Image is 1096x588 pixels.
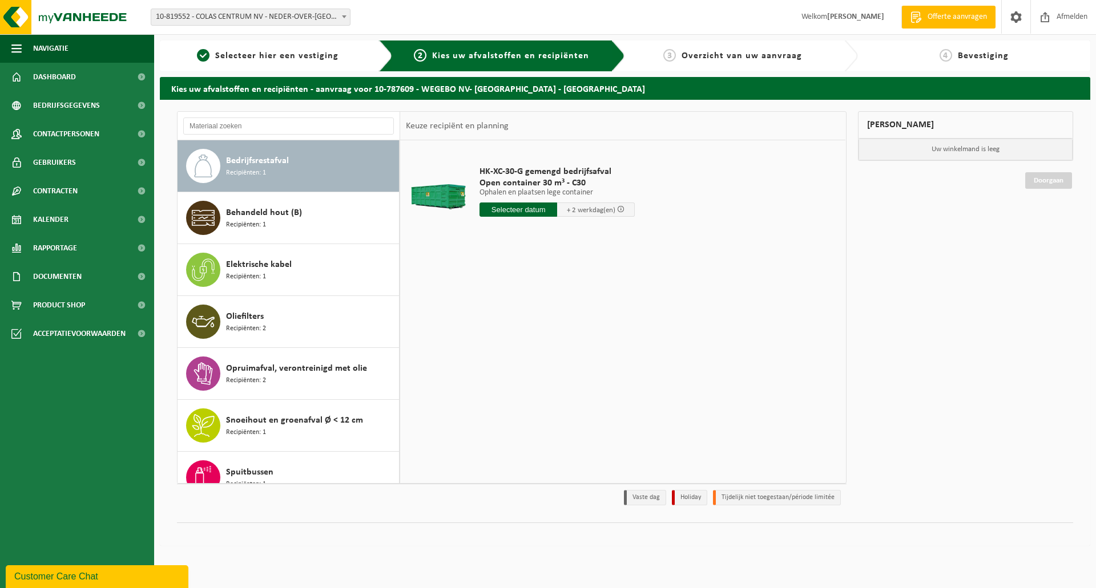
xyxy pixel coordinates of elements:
[400,112,514,140] div: Keuze recipiënt en planning
[226,154,289,168] span: Bedrijfsrestafval
[226,362,367,375] span: Opruimafval, verontreinigd met olie
[215,51,339,60] span: Selecteer hier een vestiging
[858,111,1074,139] div: [PERSON_NAME]
[178,348,400,400] button: Opruimafval, verontreinigd met olie Recipiënten: 2
[33,148,76,177] span: Gebruikers
[33,291,85,319] span: Product Shop
[432,51,589,60] span: Kies uw afvalstoffen en recipiënten
[166,49,370,63] a: 1Selecteer hier een vestiging
[178,244,400,296] button: Elektrische kabel Recipiënten: 1
[1025,172,1072,189] a: Doorgaan
[178,296,400,348] button: Oliefilters Recipiënten: 2
[672,490,707,505] li: Holiday
[663,49,676,62] span: 3
[33,262,82,291] span: Documenten
[151,9,350,25] span: 10-819552 - COLAS CENTRUM NV - NEDER-OVER-HEEMBEEK
[226,323,266,334] span: Recipiënten: 2
[479,202,557,217] input: Selecteer datum
[33,205,68,234] span: Kalender
[33,91,100,120] span: Bedrijfsgegevens
[226,427,266,438] span: Recipiënten: 1
[226,413,363,427] span: Snoeihout en groenafval Ø < 12 cm
[925,11,990,23] span: Offerte aanvragen
[567,206,615,214] span: + 2 werkdag(en)
[940,49,952,62] span: 4
[33,177,78,205] span: Contracten
[6,563,191,588] iframe: chat widget
[226,479,266,490] span: Recipiënten: 1
[197,49,209,62] span: 1
[859,139,1073,160] p: Uw winkelmand is leeg
[226,258,292,271] span: Elektrische kabel
[178,140,400,192] button: Bedrijfsrestafval Recipiënten: 1
[178,400,400,452] button: Snoeihout en groenafval Ø < 12 cm Recipiënten: 1
[827,13,884,21] strong: [PERSON_NAME]
[226,220,266,230] span: Recipiënten: 1
[624,490,666,505] li: Vaste dag
[33,120,99,148] span: Contactpersonen
[183,117,394,135] input: Materiaal zoeken
[226,168,266,179] span: Recipiënten: 1
[33,34,68,63] span: Navigatie
[151,9,350,26] span: 10-819552 - COLAS CENTRUM NV - NEDER-OVER-HEEMBEEK
[226,271,266,282] span: Recipiënten: 1
[479,166,635,177] span: HK-XC-30-G gemengd bedrijfsafval
[226,206,302,220] span: Behandeld hout (B)
[33,234,77,262] span: Rapportage
[178,452,400,503] button: Spuitbussen Recipiënten: 1
[226,465,273,479] span: Spuitbussen
[713,490,841,505] li: Tijdelijk niet toegestaan/période limitée
[682,51,802,60] span: Overzicht van uw aanvraag
[178,192,400,244] button: Behandeld hout (B) Recipiënten: 1
[160,77,1090,99] h2: Kies uw afvalstoffen en recipiënten - aanvraag voor 10-787609 - WEGEBO NV- [GEOGRAPHIC_DATA] - [G...
[33,319,126,348] span: Acceptatievoorwaarden
[901,6,996,29] a: Offerte aanvragen
[958,51,1009,60] span: Bevestiging
[226,375,266,386] span: Recipiënten: 2
[479,189,635,197] p: Ophalen en plaatsen lege container
[479,177,635,189] span: Open container 30 m³ - C30
[226,310,264,323] span: Oliefilters
[414,49,426,62] span: 2
[33,63,76,91] span: Dashboard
